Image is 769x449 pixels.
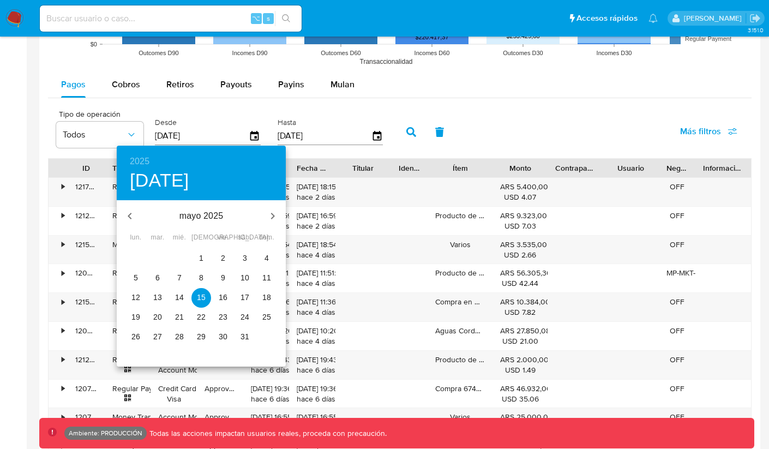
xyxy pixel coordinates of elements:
[235,249,255,268] button: 3
[241,331,249,342] p: 31
[130,169,189,192] button: [DATE]
[257,268,277,288] button: 11
[197,312,206,322] p: 22
[143,209,260,223] p: mayo 2025
[219,331,227,342] p: 30
[235,308,255,327] button: 24
[219,292,227,303] p: 16
[175,292,184,303] p: 14
[155,272,160,283] p: 6
[191,308,211,327] button: 22
[213,249,233,268] button: 2
[191,327,211,347] button: 29
[199,272,203,283] p: 8
[131,331,140,342] p: 26
[170,308,189,327] button: 21
[265,253,269,264] p: 4
[235,268,255,288] button: 10
[241,272,249,283] p: 10
[148,308,167,327] button: 20
[235,232,255,243] span: sáb.
[191,288,211,308] button: 15
[235,327,255,347] button: 31
[257,249,277,268] button: 4
[148,268,167,288] button: 6
[262,292,271,303] p: 18
[221,272,225,283] p: 9
[241,292,249,303] p: 17
[191,249,211,268] button: 1
[126,288,146,308] button: 12
[153,292,162,303] p: 13
[197,331,206,342] p: 29
[221,253,225,264] p: 2
[191,232,211,243] span: [DEMOGRAPHIC_DATA].
[235,288,255,308] button: 17
[148,327,167,347] button: 27
[257,232,277,243] span: dom.
[241,312,249,322] p: 24
[177,272,182,283] p: 7
[170,268,189,288] button: 7
[262,272,271,283] p: 11
[170,288,189,308] button: 14
[257,288,277,308] button: 18
[175,331,184,342] p: 28
[130,154,149,169] button: 2025
[126,232,146,243] span: lun.
[219,312,227,322] p: 23
[170,232,189,243] span: mié.
[243,253,247,264] p: 3
[213,288,233,308] button: 16
[148,288,167,308] button: 13
[213,327,233,347] button: 30
[148,232,167,243] span: mar.
[153,312,162,322] p: 20
[213,232,233,243] span: vie.
[257,308,277,327] button: 25
[131,292,140,303] p: 12
[153,331,162,342] p: 27
[213,308,233,327] button: 23
[134,272,138,283] p: 5
[126,268,146,288] button: 5
[191,268,211,288] button: 8
[199,253,203,264] p: 1
[126,327,146,347] button: 26
[213,268,233,288] button: 9
[262,312,271,322] p: 25
[170,327,189,347] button: 28
[126,308,146,327] button: 19
[131,312,140,322] p: 19
[175,312,184,322] p: 21
[197,292,206,303] p: 15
